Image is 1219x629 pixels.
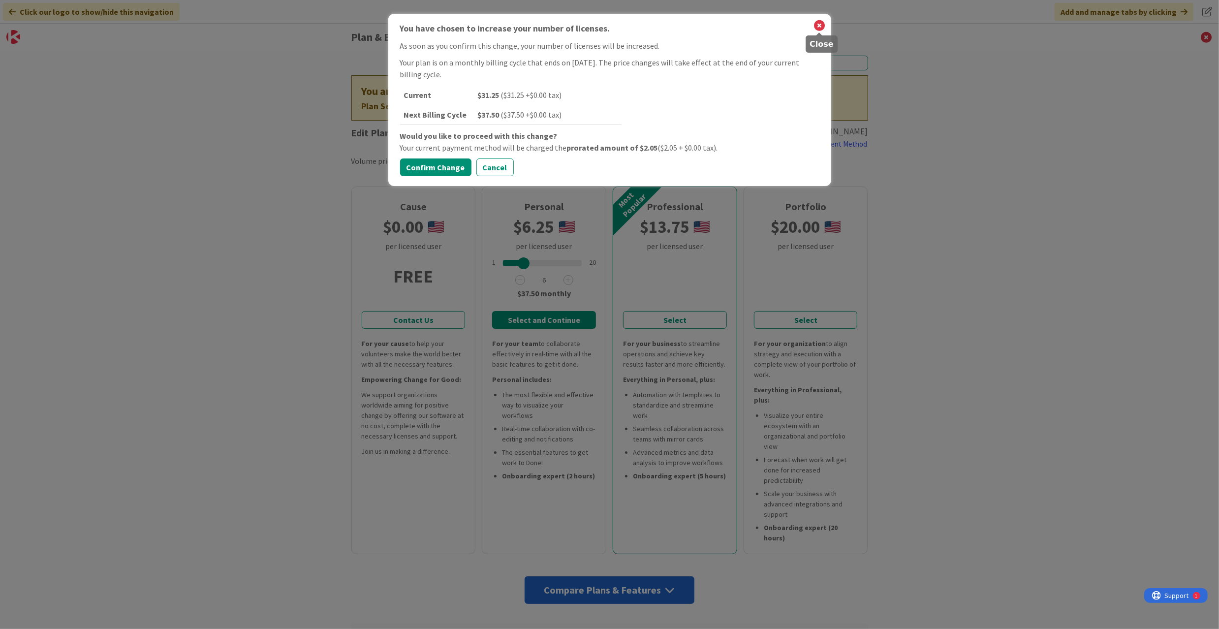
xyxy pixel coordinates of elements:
div: As soon as you confirm this change, your number of licenses will be increased. [400,40,812,52]
b: $ 37.50 [478,110,501,120]
div: Your current payment method will be charged the ($2.05 + $0.00 tax). [400,142,812,154]
td: Current [400,85,474,105]
b: Would you like to proceed with this change? [400,131,558,141]
b: $ 31.25 [478,90,501,100]
button: Cancel [476,158,514,176]
td: ( $ 31.25 + $ 0.00 tax ) [474,85,622,105]
button: Confirm Change [400,158,471,176]
div: Your plan is on a monthly billing cycle that ends on [DATE]. The price changes will take effect a... [400,57,812,80]
div: 1 [51,4,54,12]
h5: Close [810,39,834,49]
td: ( $ 37.50 + $ 0.00 tax ) [474,105,622,125]
div: You have chosen to increase your number of licenses. [400,22,812,35]
b: prorated amount of $2.05 [567,143,658,153]
td: Next Billing Cycle [400,105,474,125]
span: Support [21,1,45,13]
